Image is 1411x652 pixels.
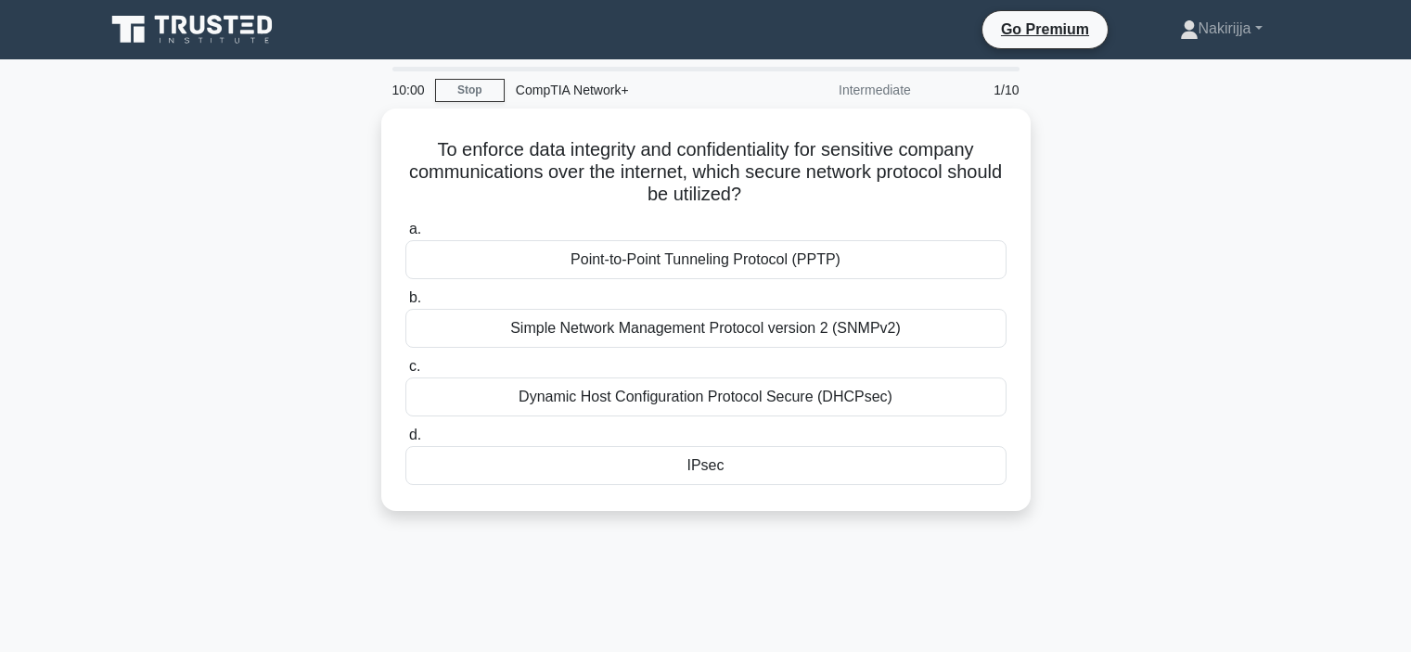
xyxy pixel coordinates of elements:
[409,221,421,237] span: a.
[1135,10,1307,47] a: Nakirijja
[405,309,1007,348] div: Simple Network Management Protocol version 2 (SNMPv2)
[409,289,421,305] span: b.
[405,240,1007,279] div: Point-to-Point Tunneling Protocol (PPTP)
[760,71,922,109] div: Intermediate
[435,79,505,102] a: Stop
[405,377,1007,416] div: Dynamic Host Configuration Protocol Secure (DHCPsec)
[922,71,1031,109] div: 1/10
[505,71,760,109] div: CompTIA Network+
[405,446,1007,485] div: IPsec
[404,138,1008,207] h5: To enforce data integrity and confidentiality for sensitive company communications over the inter...
[990,18,1100,41] a: Go Premium
[381,71,435,109] div: 10:00
[409,358,420,374] span: c.
[409,427,421,442] span: d.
